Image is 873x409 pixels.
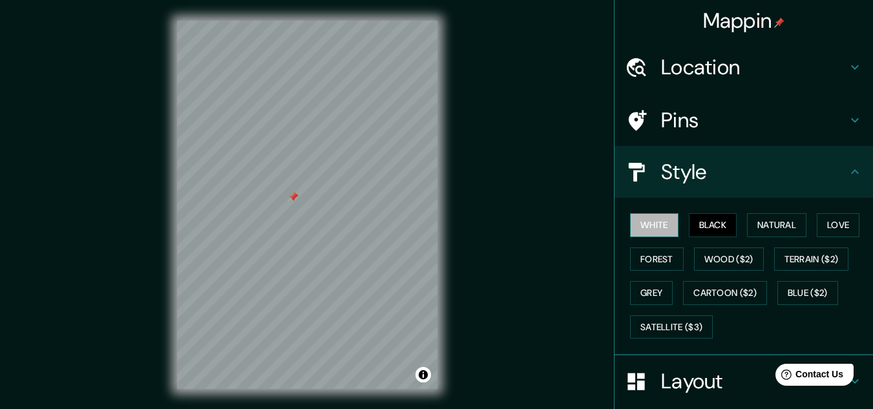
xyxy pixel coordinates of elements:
h4: Layout [661,368,847,394]
h4: Pins [661,107,847,133]
button: White [630,213,678,237]
div: Style [615,146,873,198]
button: Blue ($2) [777,281,838,305]
button: Grey [630,281,673,305]
div: Layout [615,355,873,407]
button: Wood ($2) [694,247,764,271]
button: Forest [630,247,684,271]
button: Toggle attribution [415,367,431,383]
button: Natural [747,213,806,237]
button: Love [817,213,859,237]
h4: Location [661,54,847,80]
button: Satellite ($3) [630,315,713,339]
div: Pins [615,94,873,146]
h4: Style [661,159,847,185]
div: Location [615,41,873,93]
canvas: Map [177,21,437,389]
iframe: Help widget launcher [758,359,859,395]
button: Black [689,213,737,237]
button: Cartoon ($2) [683,281,767,305]
button: Terrain ($2) [774,247,849,271]
h4: Mappin [703,8,785,34]
img: pin-icon.png [774,17,784,28]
